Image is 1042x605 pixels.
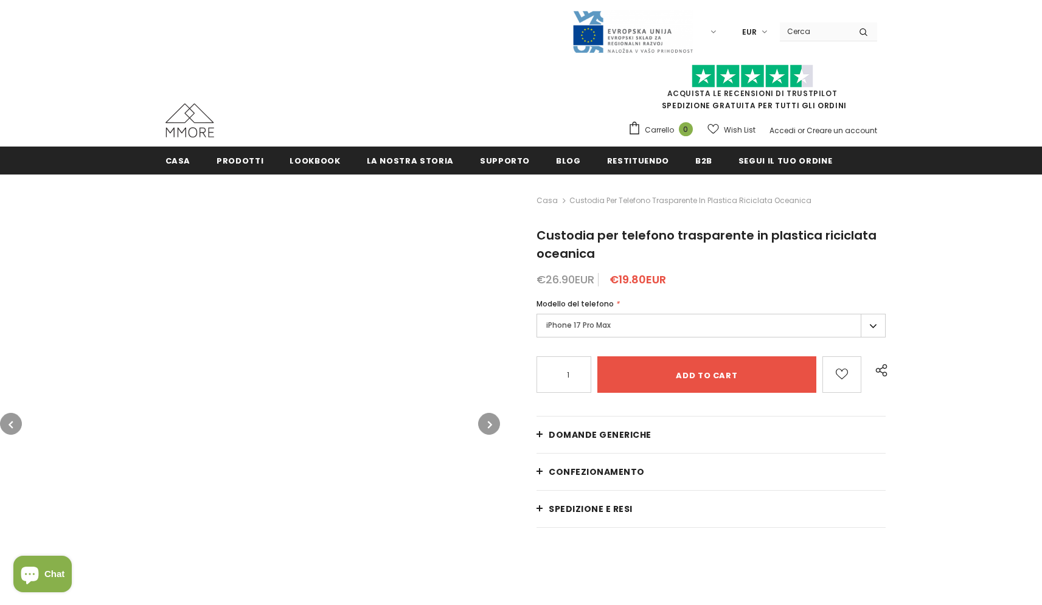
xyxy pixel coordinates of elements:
input: Search Site [780,22,850,40]
a: Javni Razpis [572,26,693,36]
a: Casa [537,193,558,208]
span: Lookbook [290,155,340,167]
span: Casa [165,155,191,167]
a: Prodotti [217,147,263,174]
a: Carrello 0 [628,121,699,139]
a: Segui il tuo ordine [738,147,832,174]
a: Acquista le recensioni di TrustPilot [667,88,838,99]
span: EUR [742,26,757,38]
a: Lookbook [290,147,340,174]
inbox-online-store-chat: Shopify online store chat [10,556,75,595]
img: Javni Razpis [572,10,693,54]
a: Casa [165,147,191,174]
span: supporto [480,155,530,167]
span: Prodotti [217,155,263,167]
span: Custodia per telefono trasparente in plastica riciclata oceanica [569,193,811,208]
span: CONFEZIONAMENTO [549,466,645,478]
span: Wish List [724,124,755,136]
span: SPEDIZIONE GRATUITA PER TUTTI GLI ORDINI [628,70,877,111]
a: Restituendo [607,147,669,174]
span: €26.90EUR [537,272,594,287]
a: Accedi [769,125,796,136]
input: Add to cart [597,356,816,393]
span: €19.80EUR [610,272,666,287]
a: B2B [695,147,712,174]
span: Segui il tuo ordine [738,155,832,167]
span: Spedizione e resi [549,503,633,515]
a: Wish List [707,119,755,140]
a: Domande generiche [537,417,886,453]
span: B2B [695,155,712,167]
span: Blog [556,155,581,167]
span: Modello del telefono [537,299,614,309]
a: La nostra storia [367,147,454,174]
span: Domande generiche [549,429,651,441]
a: Creare un account [807,125,877,136]
img: Fidati di Pilot Stars [692,64,813,88]
span: Carrello [645,124,674,136]
img: Casi MMORE [165,103,214,137]
a: Blog [556,147,581,174]
a: supporto [480,147,530,174]
a: CONFEZIONAMENTO [537,454,886,490]
span: or [797,125,805,136]
label: iPhone 17 Pro Max [537,314,886,337]
a: Spedizione e resi [537,491,886,527]
span: Restituendo [607,155,669,167]
span: La nostra storia [367,155,454,167]
span: Custodia per telefono trasparente in plastica riciclata oceanica [537,227,877,262]
span: 0 [679,122,693,136]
